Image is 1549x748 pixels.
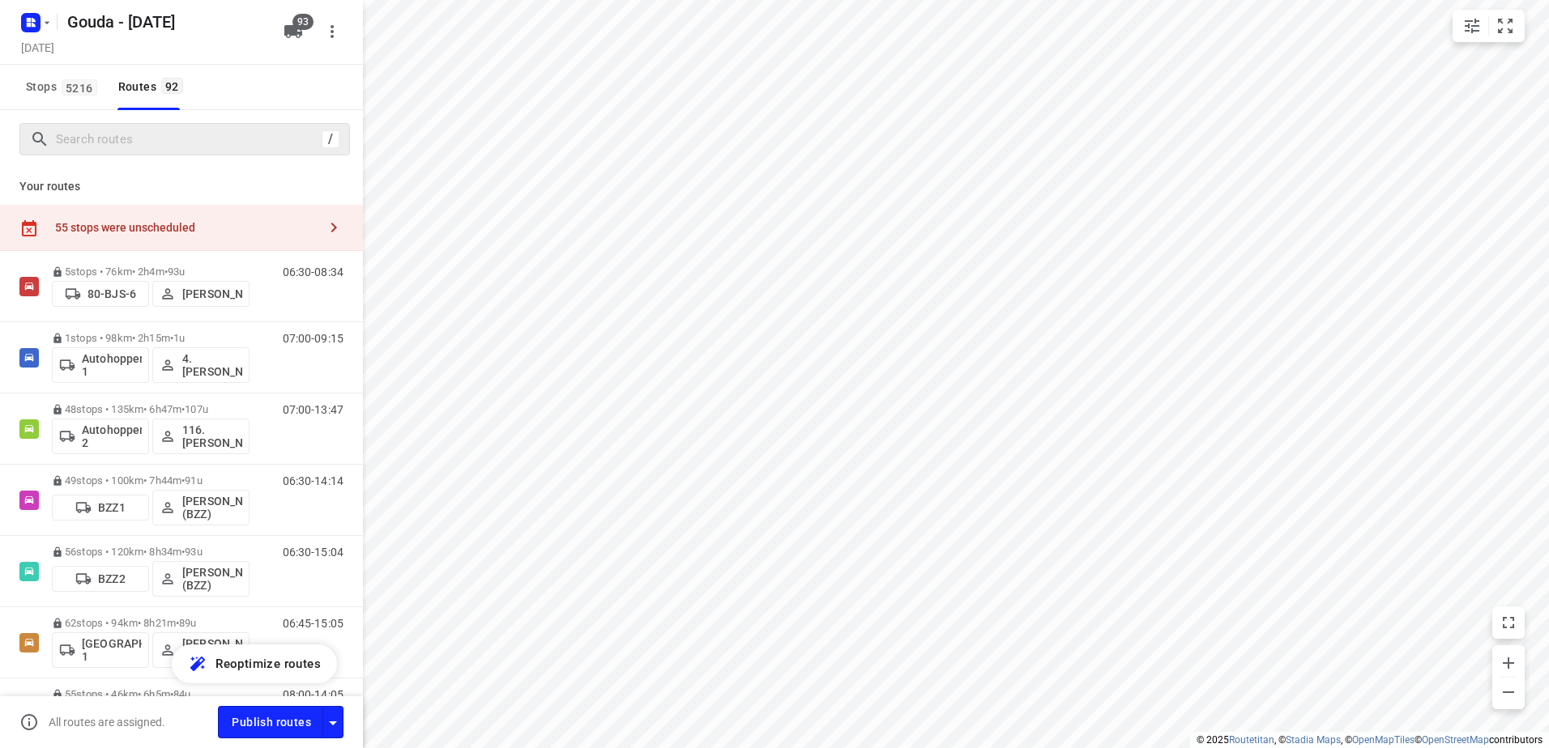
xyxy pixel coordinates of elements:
span: 5216 [62,79,97,96]
div: / [322,130,339,148]
a: OpenStreetMap [1422,734,1489,746]
span: • [170,688,173,700]
span: • [181,546,185,558]
span: • [164,266,168,278]
a: Stadia Maps [1286,734,1341,746]
span: 93u [168,266,185,278]
span: • [176,617,179,629]
button: [PERSON_NAME] (BZZ) [152,561,250,597]
div: small contained button group [1453,10,1525,42]
button: Fit zoom [1489,10,1521,42]
p: [PERSON_NAME] [182,287,242,300]
p: [PERSON_NAME] (BZZ) [182,566,242,592]
p: 62 stops • 94km • 8h21m [52,617,250,629]
span: 107u [185,403,208,415]
span: 93 [292,14,314,30]
button: 4. [PERSON_NAME] [152,347,250,383]
button: [PERSON_NAME] (GR) [152,632,250,668]
input: Search routes [56,127,322,152]
div: Routes [118,77,188,97]
p: 5 stops • 76km • 2h4m [52,266,250,278]
p: [PERSON_NAME] (GR) [182,637,242,663]
p: 56 stops • 120km • 8h34m [52,546,250,558]
p: 08:00-14:05 [283,688,344,701]
span: 84u [173,688,190,700]
p: [PERSON_NAME] (BZZ) [182,495,242,521]
p: 06:30-15:04 [283,546,344,559]
button: Publish routes [218,706,323,737]
p: [GEOGRAPHIC_DATA] 1 [82,637,142,663]
button: Reoptimize routes [172,644,337,683]
button: [PERSON_NAME] (BZZ) [152,490,250,525]
p: 55 stops • 46km • 6h5m [52,688,250,700]
button: More [316,15,348,48]
p: BZZ2 [98,572,126,585]
span: 89u [179,617,196,629]
span: Reoptimize routes [215,653,321,674]
p: 80-BJS-6 [87,287,136,300]
p: 07:00-09:15 [283,332,344,345]
button: Map settings [1456,10,1488,42]
p: 49 stops • 100km • 7h44m [52,474,250,487]
span: • [181,474,185,487]
p: 48 stops • 135km • 6h47m [52,403,250,415]
p: 116.[PERSON_NAME] [182,423,242,449]
p: Your routes [19,178,344,195]
button: BZZ2 [52,566,149,592]
p: 06:30-08:34 [283,266,344,278]
span: • [181,403,185,415]
p: 07:00-13:47 [283,403,344,416]
span: 93u [185,546,202,558]
h5: Rename [61,9,271,35]
li: © 2025 , © , © © contributors [1197,734,1543,746]
span: Stops [26,77,102,97]
p: Autohopper 2 [82,423,142,449]
button: BZZ1 [52,495,149,521]
p: 06:30-14:14 [283,474,344,487]
button: Autohopper 2 [52,419,149,454]
span: 1u [173,332,185,344]
p: 06:45-15:05 [283,617,344,630]
p: All routes are assigned. [49,716,165,729]
a: OpenMapTiles [1352,734,1415,746]
p: Autohopper 1 [82,352,142,378]
p: 1 stops • 98km • 2h15m [52,332,250,344]
a: Routetitan [1229,734,1274,746]
button: 93 [277,15,309,48]
span: 92 [161,78,183,94]
button: [GEOGRAPHIC_DATA] 1 [52,632,149,668]
span: • [170,332,173,344]
button: Autohopper 1 [52,347,149,383]
span: 91u [185,474,202,487]
button: 80-BJS-6 [52,281,149,307]
div: 55 stops were unscheduled [55,221,318,234]
h5: Project date [15,38,61,57]
p: 4. [PERSON_NAME] [182,352,242,378]
span: Publish routes [232,712,311,733]
p: BZZ1 [98,501,126,514]
button: 116.[PERSON_NAME] [152,419,250,454]
button: [PERSON_NAME] [152,281,250,307]
div: Driver app settings [323,712,343,732]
